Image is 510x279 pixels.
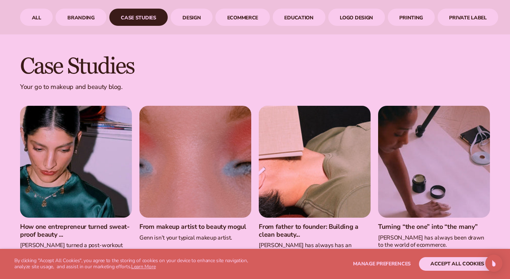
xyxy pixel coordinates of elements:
a: design [171,9,213,26]
a: case studies [109,9,168,26]
button: Manage preferences [353,257,411,271]
span: Manage preferences [353,260,411,267]
div: 6 / 9 [273,9,325,26]
a: From makeup artist to beauty mogul [139,223,251,231]
a: Turning “the one” into “the many” [378,223,490,231]
button: accept all cookies [419,257,496,271]
a: How one entrepreneur turned sweat-proof beauty ... [20,223,132,238]
div: 4 / 9 [171,9,213,26]
div: Open Intercom Messenger [485,255,502,272]
a: branding [56,9,106,26]
div: 3 / 9 [109,9,168,26]
a: Learn More [131,263,156,270]
div: 2 / 9 [56,9,106,26]
a: Private Label [438,9,499,26]
div: 8 / 9 [388,9,435,26]
p: Your go to makeup and beauty blog. [20,83,490,91]
div: 9 / 9 [438,9,499,26]
a: All [20,9,53,26]
p: By clicking "Accept All Cookies", you agree to the storing of cookies on your device to enhance s... [14,258,264,270]
div: 5 / 9 [215,9,270,26]
a: logo design [328,9,385,26]
a: From father to founder: Building a clean beauty... [259,223,371,238]
a: Education [273,9,325,26]
h2: case studies [20,55,490,79]
a: printing [388,9,435,26]
a: ecommerce [215,9,270,26]
div: 1 / 9 [20,9,53,26]
div: 7 / 9 [328,9,385,26]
